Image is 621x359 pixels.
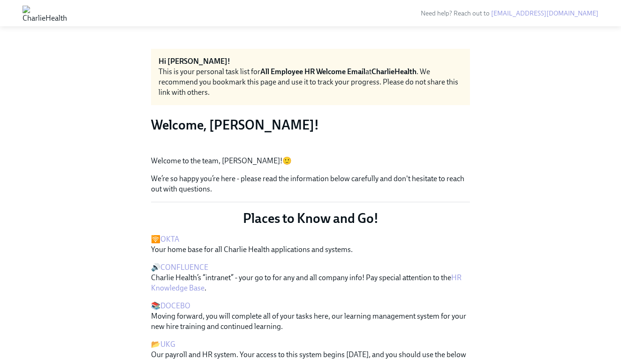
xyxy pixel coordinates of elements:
p: We’re so happy you’re here - please read the information below carefully and don't hesitate to re... [151,174,470,194]
strong: Hi [PERSON_NAME]! [159,57,230,66]
p: 🔊 Charlie Health’s “intranet” - your go to for any and all company info! Pay special attention to... [151,262,470,293]
p: Welcome to the team, [PERSON_NAME]!🙂 [151,156,470,166]
p: 📚 Moving forward, you will complete all of your tasks here, our learning management system for yo... [151,301,470,332]
a: CONFLUENCE [160,263,208,272]
p: Places to Know and Go! [151,210,470,227]
p: 🛜 Your home base for all Charlie Health applications and systems. [151,234,470,255]
h3: Welcome, [PERSON_NAME]! [151,116,470,133]
a: UKG [160,340,175,349]
a: [EMAIL_ADDRESS][DOMAIN_NAME] [491,9,598,17]
strong: All Employee HR Welcome Email [260,67,365,76]
a: OKTA [160,235,179,244]
img: CharlieHealth [23,6,67,21]
div: This is your personal task list for at . We recommend you bookmark this page and use it to track ... [159,67,462,98]
strong: CharlieHealth [371,67,417,76]
span: Need help? Reach out to [421,9,598,17]
a: DOCEBO [160,301,190,310]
